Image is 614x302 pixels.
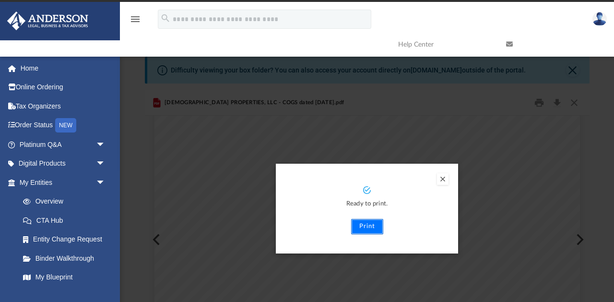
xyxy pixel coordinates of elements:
span: arrow_drop_down [96,135,115,155]
div: NEW [55,118,76,133]
a: My Entitiesarrow_drop_down [7,173,120,192]
a: menu [130,18,141,25]
a: Order StatusNEW [7,116,120,135]
a: CTA Hub [13,211,120,230]
a: Tax Organizers [7,97,120,116]
i: search [160,13,171,24]
a: Overview [13,192,120,211]
span: arrow_drop_down [96,173,115,193]
a: Digital Productsarrow_drop_down [7,154,120,173]
a: Help Center [391,25,499,63]
img: Anderson Advisors Platinum Portal [4,12,91,30]
a: Entity Change Request [13,230,120,249]
a: Online Ordering [7,78,120,97]
a: Binder Walkthrough [13,249,120,268]
a: Home [7,59,120,78]
i: menu [130,13,141,25]
a: Platinum Q&Aarrow_drop_down [7,135,120,154]
span: arrow_drop_down [96,154,115,174]
a: My Blueprint [13,268,115,287]
button: Print [351,219,383,234]
img: User Pic [592,12,607,26]
p: Ready to print. [285,199,449,210]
